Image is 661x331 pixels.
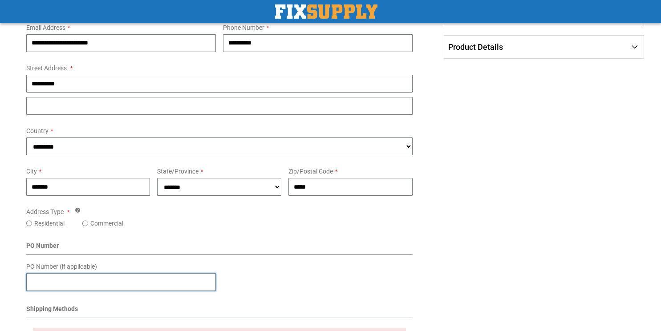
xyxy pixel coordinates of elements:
label: Commercial [90,219,123,228]
span: Country [26,127,49,134]
div: PO Number [26,241,413,255]
span: Street Address [26,65,67,72]
span: State/Province [157,168,199,175]
a: store logo [275,4,377,19]
span: PO Number (if applicable) [26,263,97,270]
span: Email Address [26,24,65,31]
span: Phone Number [223,24,264,31]
label: Residential [34,219,65,228]
div: Shipping Methods [26,304,413,318]
span: Product Details [448,42,503,52]
span: Zip/Postal Code [288,168,333,175]
span: City [26,168,37,175]
span: Address Type [26,208,64,215]
img: Fix Industrial Supply [275,4,377,19]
